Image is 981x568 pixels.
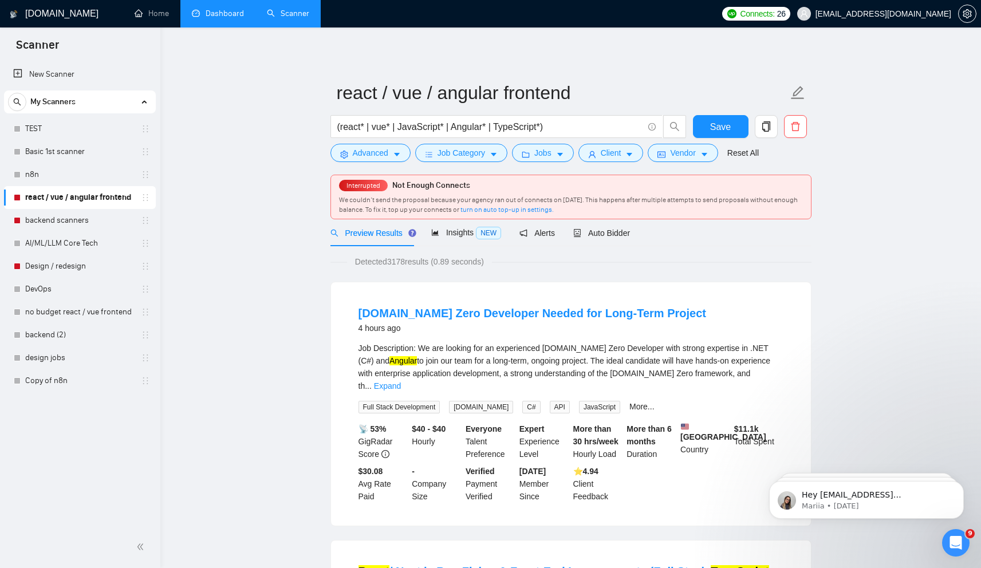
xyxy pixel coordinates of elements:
[438,147,485,159] span: Job Category
[629,402,655,411] a: More...
[512,144,574,162] button: folderJobscaret-down
[25,278,134,301] a: DevOps
[732,423,786,460] div: Total Spent
[681,423,689,431] img: 🇺🇸
[9,98,26,106] span: search
[30,90,76,113] span: My Scanners
[409,423,463,460] div: Hourly
[358,307,706,319] a: [DOMAIN_NAME] Zero Developer Needed for Long-Term Project
[627,424,672,446] b: More than 6 months
[678,423,732,460] div: Country
[463,465,517,503] div: Payment Verified
[339,196,798,214] span: We couldn’t send the proposal because your agency ran out of connects on [DATE]. This happens aft...
[693,115,748,138] button: Save
[25,117,134,140] a: TEST
[358,321,706,335] div: 4 hours ago
[141,193,150,202] span: holder
[343,182,384,190] span: Interrupted
[519,229,527,237] span: notification
[358,424,387,433] b: 📡 53%
[664,121,685,132] span: search
[267,9,309,18] a: searchScanner
[449,401,513,413] span: [DOMAIN_NAME]
[588,150,596,159] span: user
[534,147,551,159] span: Jobs
[141,147,150,156] span: holder
[550,401,570,413] span: API
[389,356,417,365] mark: Angular
[800,10,808,18] span: user
[141,262,150,271] span: holder
[141,376,150,385] span: holder
[556,150,564,159] span: caret-down
[431,228,439,236] span: area-chart
[624,423,678,460] div: Duration
[755,121,777,132] span: copy
[25,324,134,346] a: backend (2)
[381,450,389,458] span: info-circle
[8,93,26,111] button: search
[648,123,656,131] span: info-circle
[135,9,169,18] a: homeHome
[571,423,625,460] div: Hourly Load
[463,423,517,460] div: Talent Preference
[670,147,695,159] span: Vendor
[141,353,150,362] span: holder
[347,255,492,268] span: Detected 3178 results (0.89 seconds)
[517,465,571,503] div: Member Since
[573,424,618,446] b: More than 30 hrs/week
[330,144,411,162] button: settingAdvancedcaret-down
[358,342,783,392] div: Job Description: We are looking for an experienced [DOMAIN_NAME] Zero Developer with strong exper...
[700,150,708,159] span: caret-down
[7,37,68,61] span: Scanner
[330,229,338,237] span: search
[393,150,401,159] span: caret-down
[356,465,410,503] div: Avg Rate Paid
[415,144,507,162] button: barsJob Categorycaret-down
[734,424,759,433] b: $ 11.1k
[141,124,150,133] span: holder
[579,401,620,413] span: JavaScript
[522,401,540,413] span: C#
[519,467,546,476] b: [DATE]
[752,457,981,537] iframe: Intercom notifications message
[784,115,807,138] button: delete
[431,228,501,237] span: Insights
[959,9,976,18] span: setting
[50,33,195,213] span: Hey [EMAIL_ADDRESS][DOMAIN_NAME], Looks like your Upwork agency Ralabs: Behind Every Successful C...
[785,121,806,132] span: delete
[571,465,625,503] div: Client Feedback
[601,147,621,159] span: Client
[625,150,633,159] span: caret-down
[958,9,976,18] a: setting
[25,232,134,255] a: AI/ML/LLM Core Tech
[4,63,156,86] li: New Scanner
[777,7,786,20] span: 26
[374,381,401,391] a: Expand
[136,541,148,553] span: double-left
[353,147,388,159] span: Advanced
[141,170,150,179] span: holder
[141,285,150,294] span: holder
[13,63,147,86] a: New Scanner
[490,150,498,159] span: caret-down
[727,147,759,159] a: Reset All
[358,467,383,476] b: $30.08
[25,186,134,209] a: react / vue / angular frontend
[141,216,150,225] span: holder
[657,150,665,159] span: idcard
[4,90,156,392] li: My Scanners
[392,180,470,190] span: Not Enough Connects
[50,44,198,54] p: Message from Mariia, sent 1w ago
[407,228,417,238] div: Tooltip anchor
[578,144,644,162] button: userClientcaret-down
[340,150,348,159] span: setting
[519,228,555,238] span: Alerts
[573,228,630,238] span: Auto Bidder
[460,206,554,214] a: turn on auto top-up in settings.
[755,115,778,138] button: copy
[466,424,502,433] b: Everyone
[330,228,413,238] span: Preview Results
